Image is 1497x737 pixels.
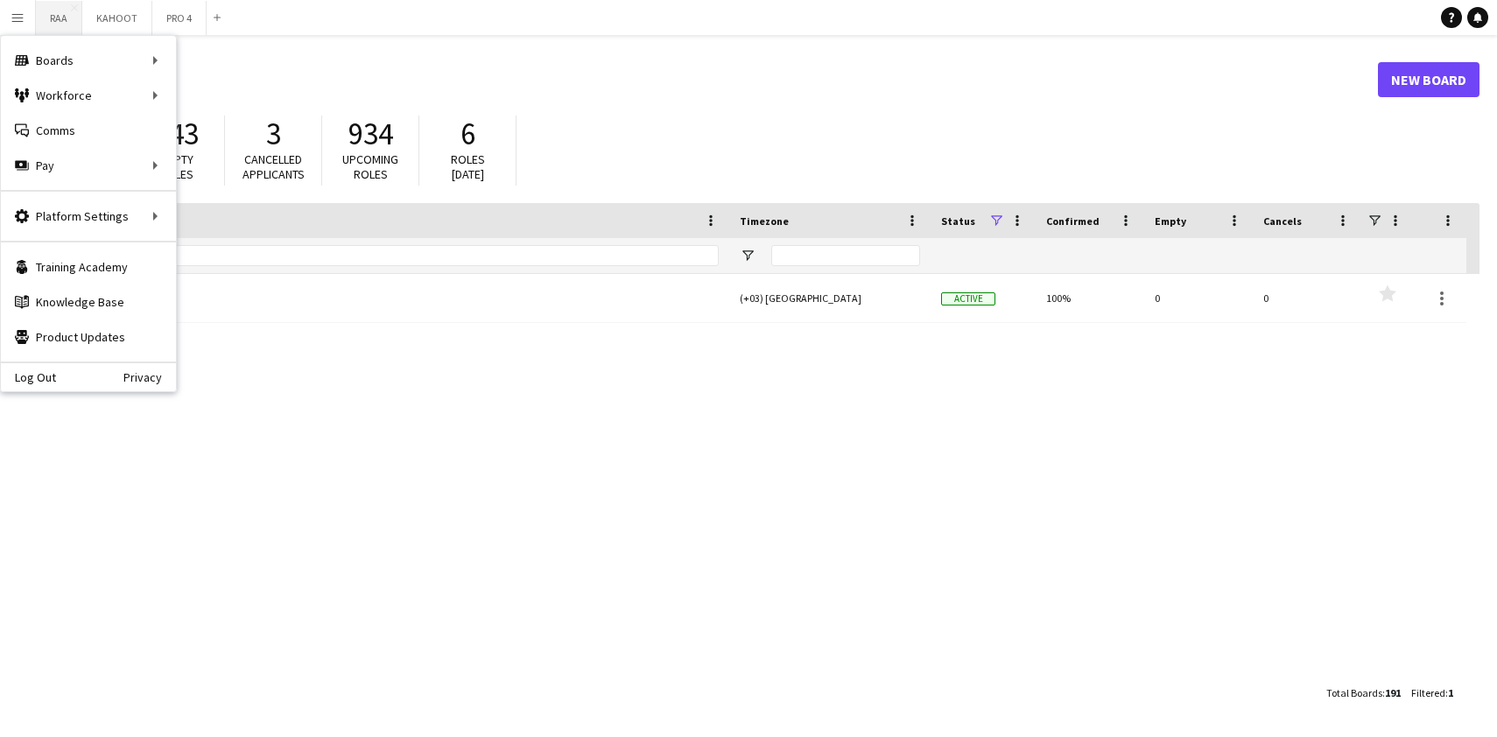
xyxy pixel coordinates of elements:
[1385,686,1401,699] span: 191
[1046,214,1100,228] span: Confirmed
[41,274,719,323] a: KAHOOT
[941,292,995,305] span: Active
[1326,676,1401,710] div: :
[123,370,176,384] a: Privacy
[1,249,176,284] a: Training Academy
[1,78,176,113] div: Workforce
[36,1,82,35] button: RAA
[1411,686,1445,699] span: Filtered
[740,248,756,263] button: Open Filter Menu
[82,1,152,35] button: KAHOOT
[941,214,975,228] span: Status
[1253,274,1361,322] div: 0
[348,115,393,153] span: 934
[451,151,485,182] span: Roles [DATE]
[1,199,176,234] div: Platform Settings
[1263,214,1302,228] span: Cancels
[1448,686,1453,699] span: 1
[1,284,176,319] a: Knowledge Base
[1411,676,1453,710] div: :
[740,214,789,228] span: Timezone
[242,151,305,182] span: Cancelled applicants
[152,1,207,35] button: PRO 4
[771,245,920,266] input: Timezone Filter Input
[342,151,398,182] span: Upcoming roles
[460,115,475,153] span: 6
[1155,214,1186,228] span: Empty
[1,113,176,148] a: Comms
[1,319,176,354] a: Product Updates
[1378,62,1479,97] a: New Board
[1326,686,1382,699] span: Total Boards
[1,148,176,183] div: Pay
[31,67,1378,93] h1: Boards
[1,43,176,78] div: Boards
[729,274,931,322] div: (+03) [GEOGRAPHIC_DATA]
[266,115,281,153] span: 3
[1144,274,1253,322] div: 0
[73,245,719,266] input: Board name Filter Input
[1,370,56,384] a: Log Out
[1036,274,1144,322] div: 100%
